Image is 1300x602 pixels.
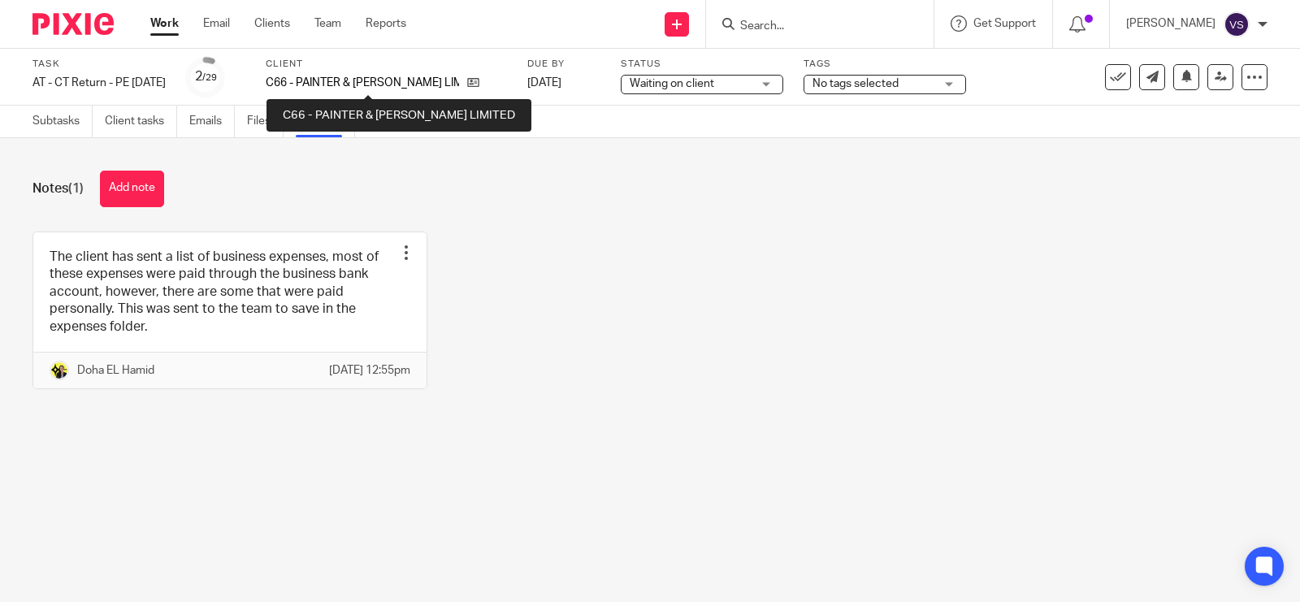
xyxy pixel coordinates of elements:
[150,15,179,32] a: Work
[32,75,166,91] div: AT - CT Return - PE [DATE]
[32,106,93,137] a: Subtasks
[254,15,290,32] a: Clients
[266,58,507,71] label: Client
[1126,15,1215,32] p: [PERSON_NAME]
[189,106,235,137] a: Emails
[366,15,406,32] a: Reports
[329,362,410,379] p: [DATE] 12:55pm
[527,77,561,89] span: [DATE]
[202,73,217,82] small: /29
[527,58,600,71] label: Due by
[266,75,459,91] p: C66 - PAINTER & [PERSON_NAME] LIMITED
[32,58,166,71] label: Task
[739,19,885,34] input: Search
[100,171,164,207] button: Add note
[50,361,69,380] img: Doha-Starbridge.jpg
[367,106,430,137] a: Audit logs
[314,15,341,32] a: Team
[32,75,166,91] div: AT - CT Return - PE 31-03-2025
[621,58,783,71] label: Status
[973,18,1036,29] span: Get Support
[68,182,84,195] span: (1)
[105,106,177,137] a: Client tasks
[195,67,217,86] div: 2
[296,106,355,137] a: Notes (1)
[630,78,714,89] span: Waiting on client
[203,15,230,32] a: Email
[804,58,966,71] label: Tags
[32,180,84,197] h1: Notes
[77,362,154,379] p: Doha EL Hamid
[1224,11,1250,37] img: svg%3E
[247,106,284,137] a: Files
[812,78,899,89] span: No tags selected
[32,13,114,35] img: Pixie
